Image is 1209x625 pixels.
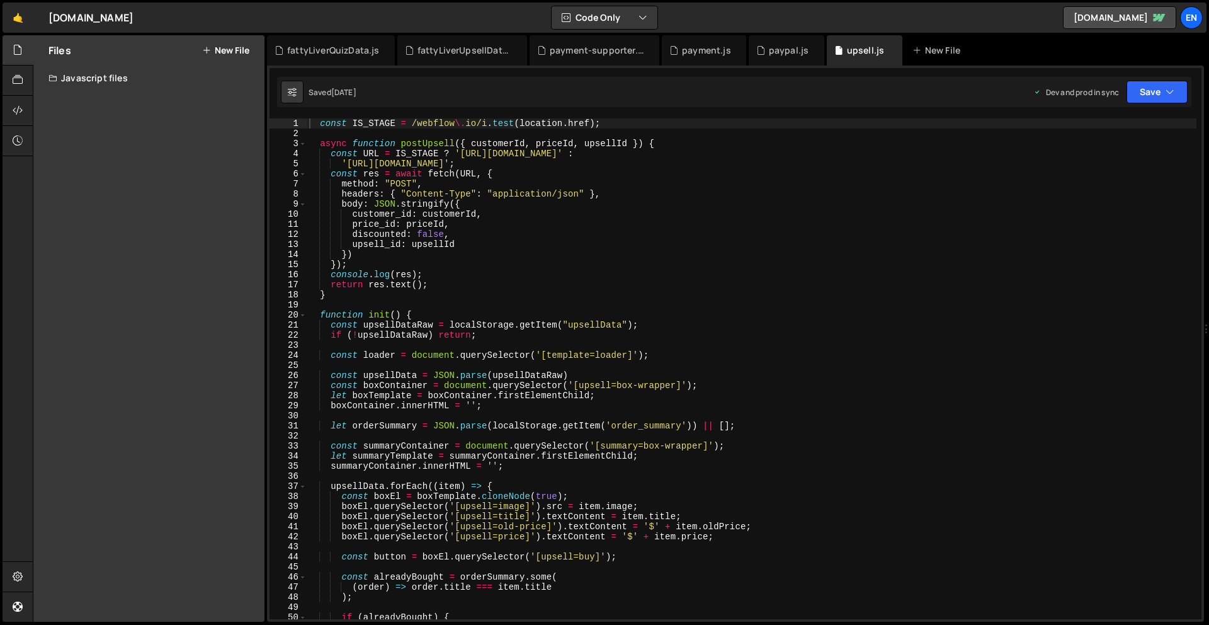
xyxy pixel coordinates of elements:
[33,66,264,91] div: Javascript files
[270,320,307,330] div: 21
[270,249,307,260] div: 14
[270,582,307,592] div: 47
[270,491,307,502] div: 38
[1063,6,1176,29] a: [DOMAIN_NAME]
[331,87,356,98] div: [DATE]
[270,280,307,290] div: 17
[270,602,307,612] div: 49
[912,44,965,57] div: New File
[270,461,307,471] div: 35
[552,6,657,29] button: Code Only
[270,260,307,270] div: 15
[309,87,356,98] div: Saved
[270,370,307,381] div: 26
[270,219,307,229] div: 11
[270,562,307,572] div: 45
[270,441,307,451] div: 33
[847,44,884,57] div: upsell.js
[270,270,307,280] div: 16
[270,239,307,249] div: 13
[270,522,307,532] div: 41
[270,139,307,149] div: 3
[270,612,307,622] div: 50
[270,129,307,139] div: 2
[1127,81,1188,103] button: Save
[270,471,307,481] div: 36
[270,552,307,562] div: 44
[270,381,307,391] div: 27
[270,350,307,360] div: 24
[682,44,731,57] div: payment.js
[1180,6,1203,29] a: En
[270,118,307,129] div: 1
[270,592,307,602] div: 48
[270,401,307,411] div: 29
[270,512,307,522] div: 40
[1033,87,1119,98] div: Dev and prod in sync
[270,199,307,209] div: 9
[270,189,307,199] div: 8
[270,209,307,219] div: 10
[270,290,307,300] div: 18
[270,532,307,542] div: 42
[270,159,307,169] div: 5
[550,44,644,57] div: payment-supporter.js
[270,451,307,461] div: 34
[270,310,307,320] div: 20
[202,45,249,55] button: New File
[270,481,307,491] div: 37
[3,3,33,33] a: 🤙
[270,169,307,179] div: 6
[270,229,307,239] div: 12
[270,421,307,431] div: 31
[287,44,379,57] div: fattyLiverQuizData.js
[270,391,307,401] div: 28
[270,149,307,159] div: 4
[270,542,307,552] div: 43
[270,431,307,441] div: 32
[769,44,809,57] div: paypal.js
[270,502,307,512] div: 39
[270,330,307,340] div: 22
[48,10,133,25] div: [DOMAIN_NAME]
[270,300,307,310] div: 19
[270,360,307,370] div: 25
[48,43,71,57] h2: Files
[270,572,307,582] div: 46
[270,179,307,189] div: 7
[270,340,307,350] div: 23
[270,411,307,421] div: 30
[417,44,512,57] div: fattyLiverUpsellData.js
